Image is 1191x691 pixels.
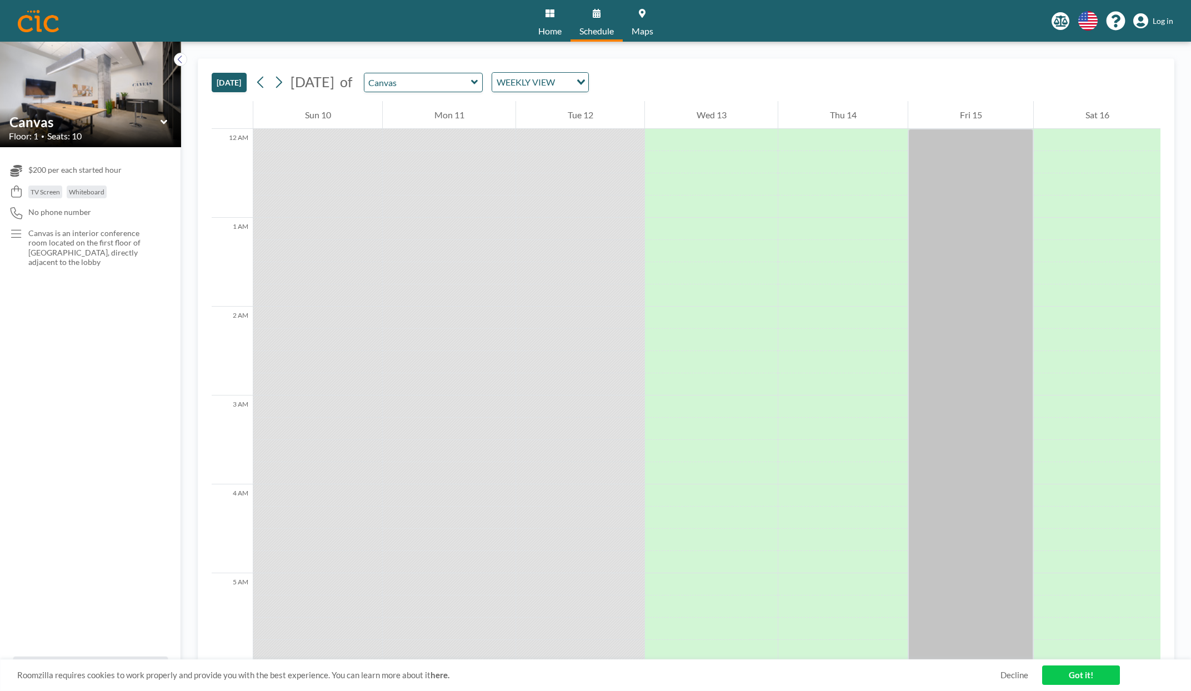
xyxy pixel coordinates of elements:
[41,133,44,140] span: •
[28,228,159,267] p: Canvas is an interior conference room located on the first floor of [GEOGRAPHIC_DATA], directly a...
[494,75,557,89] span: WEEKLY VIEW
[212,484,253,573] div: 4 AM
[212,129,253,218] div: 12 AM
[1034,101,1160,129] div: Sat 16
[632,27,653,36] span: Maps
[908,101,1033,129] div: Fri 15
[69,188,104,196] span: Whiteboard
[28,165,122,175] span: $200 per each started hour
[212,395,253,484] div: 3 AM
[1042,665,1120,685] a: Got it!
[558,75,570,89] input: Search for option
[645,101,778,129] div: Wed 13
[212,218,253,307] div: 1 AM
[28,207,91,217] span: No phone number
[538,27,562,36] span: Home
[17,670,1000,680] span: Roomzilla requires cookies to work properly and provide you with the best experience. You can lea...
[516,101,644,129] div: Tue 12
[431,670,449,680] a: here.
[13,657,168,678] button: All resources
[364,73,471,92] input: Canvas
[212,73,247,92] button: [DATE]
[1000,670,1028,680] a: Decline
[579,27,614,36] span: Schedule
[778,101,908,129] div: Thu 14
[212,307,253,395] div: 2 AM
[1153,16,1173,26] span: Log in
[18,10,59,32] img: organization-logo
[383,101,516,129] div: Mon 11
[291,73,334,90] span: [DATE]
[340,73,352,91] span: of
[212,573,253,662] div: 5 AM
[9,131,38,142] span: Floor: 1
[1133,13,1173,29] a: Log in
[253,101,382,129] div: Sun 10
[47,131,82,142] span: Seats: 10
[492,73,588,92] div: Search for option
[9,114,161,130] input: Canvas
[31,188,60,196] span: TV Screen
